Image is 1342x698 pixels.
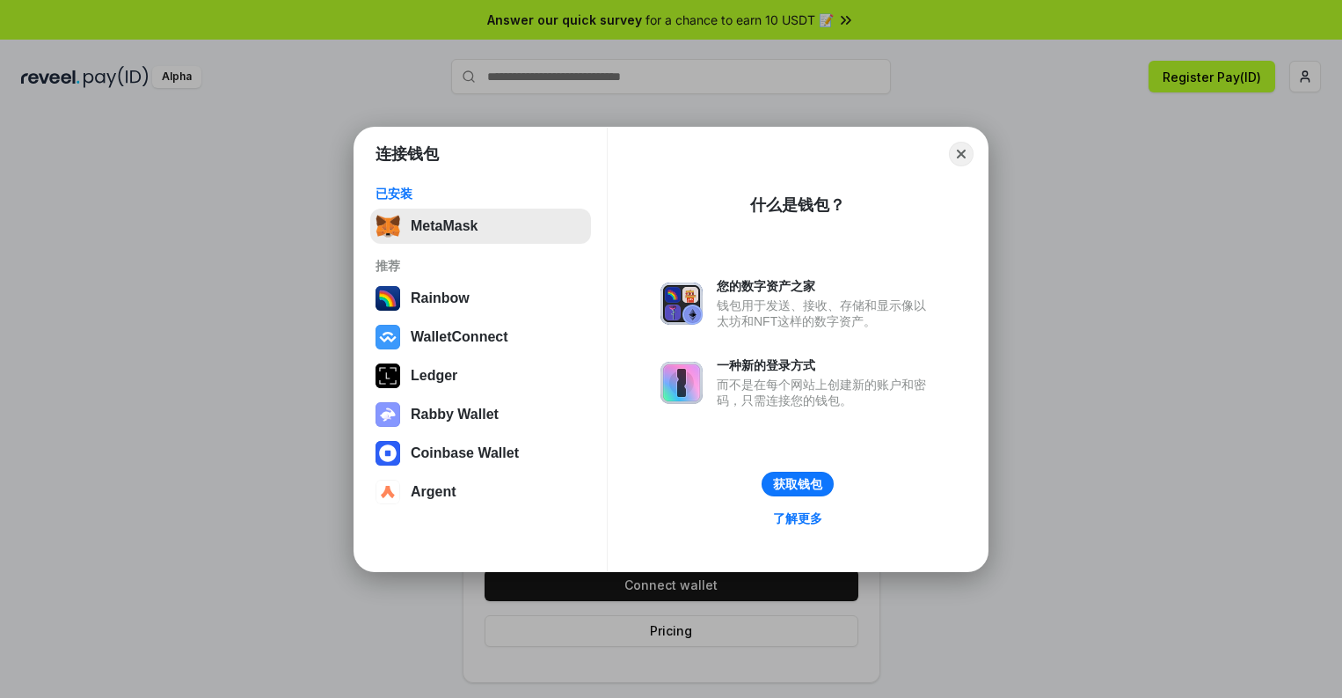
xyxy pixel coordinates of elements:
img: svg+xml,%3Csvg%20width%3D%2228%22%20height%3D%2228%22%20viewBox%3D%220%200%2028%2028%22%20fill%3D... [376,325,400,349]
button: Argent [370,474,591,510]
div: MetaMask [411,218,478,234]
img: svg+xml,%3Csvg%20xmlns%3D%22http%3A%2F%2Fwww.w3.org%2F2000%2Fsvg%22%20width%3D%2228%22%20height%3... [376,364,400,388]
div: 什么是钱包？ [750,195,845,216]
div: 推荐 [376,258,586,274]
div: Ledger [411,368,457,384]
div: Coinbase Wallet [411,445,519,461]
div: 了解更多 [773,511,822,526]
div: 钱包用于发送、接收、存储和显示像以太坊和NFT这样的数字资产。 [717,298,935,329]
button: Ledger [370,358,591,393]
div: 您的数字资产之家 [717,278,935,294]
div: 而不是在每个网站上创建新的账户和密码，只需连接您的钱包。 [717,377,935,408]
button: Rabby Wallet [370,397,591,432]
img: svg+xml,%3Csvg%20width%3D%2228%22%20height%3D%2228%22%20viewBox%3D%220%200%2028%2028%22%20fill%3D... [376,480,400,504]
button: Close [949,142,974,166]
div: 一种新的登录方式 [717,357,935,373]
button: Coinbase Wallet [370,436,591,471]
div: Argent [411,484,456,500]
img: svg+xml,%3Csvg%20xmlns%3D%22http%3A%2F%2Fwww.w3.org%2F2000%2Fsvg%22%20fill%3D%22none%22%20viewBox... [660,283,703,325]
div: Rabby Wallet [411,407,499,422]
img: svg+xml,%3Csvg%20xmlns%3D%22http%3A%2F%2Fwww.w3.org%2F2000%2Fsvg%22%20fill%3D%22none%22%20viewBox... [376,402,400,427]
img: svg+xml,%3Csvg%20fill%3D%22none%22%20height%3D%2233%22%20viewBox%3D%220%200%2035%2033%22%20width%... [376,214,400,239]
a: 了解更多 [762,507,833,530]
div: 获取钱包 [773,476,822,492]
div: 已安装 [376,186,586,202]
button: Rainbow [370,281,591,316]
img: svg+xml,%3Csvg%20width%3D%2228%22%20height%3D%2228%22%20viewBox%3D%220%200%2028%2028%22%20fill%3D... [376,441,400,466]
div: Rainbow [411,290,470,306]
button: WalletConnect [370,320,591,355]
button: 获取钱包 [762,472,834,496]
img: svg+xml,%3Csvg%20xmlns%3D%22http%3A%2F%2Fwww.w3.org%2F2000%2Fsvg%22%20fill%3D%22none%22%20viewBox... [660,362,703,404]
div: WalletConnect [411,329,508,345]
h1: 连接钱包 [376,143,439,165]
button: MetaMask [370,209,591,244]
img: svg+xml,%3Csvg%20width%3D%22120%22%20height%3D%22120%22%20viewBox%3D%220%200%20120%20120%22%20fil... [376,286,400,311]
